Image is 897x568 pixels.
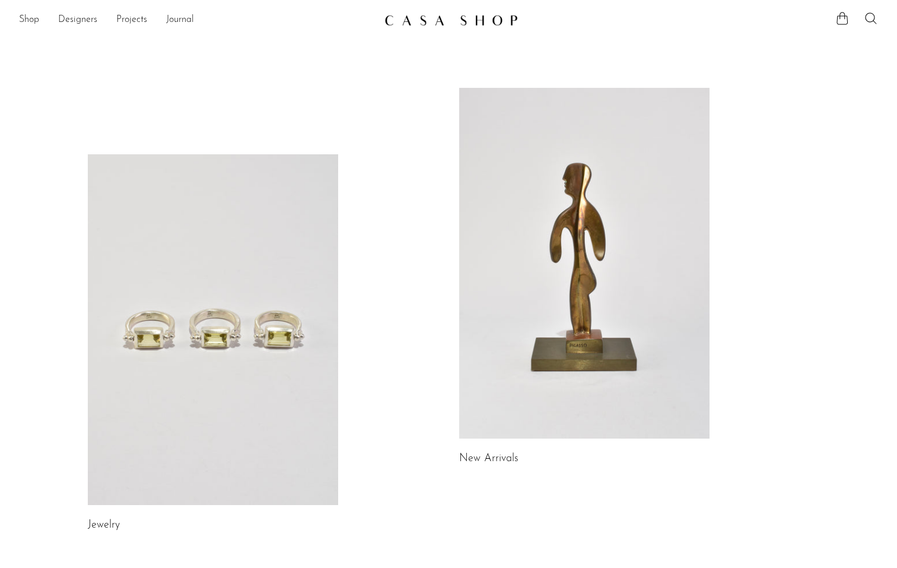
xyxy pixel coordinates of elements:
[459,453,519,464] a: New Arrivals
[19,12,39,28] a: Shop
[116,12,147,28] a: Projects
[88,520,120,531] a: Jewelry
[19,10,375,30] ul: NEW HEADER MENU
[166,12,194,28] a: Journal
[58,12,97,28] a: Designers
[19,10,375,30] nav: Desktop navigation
